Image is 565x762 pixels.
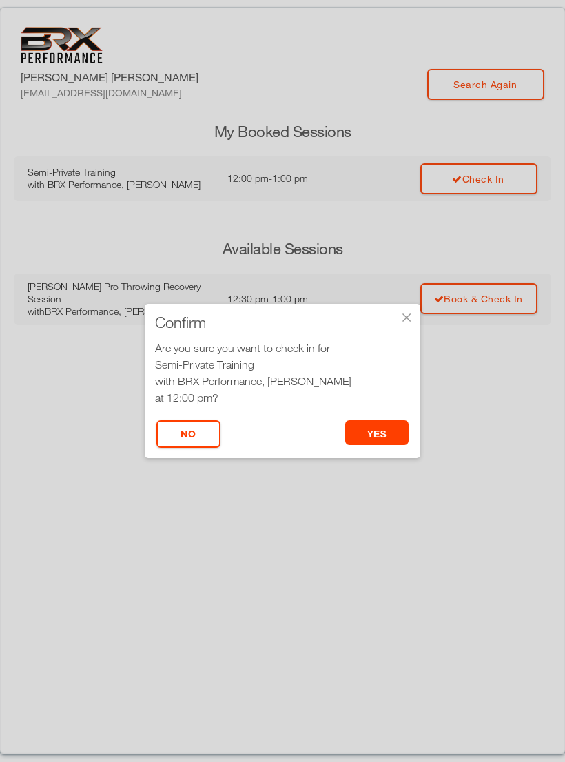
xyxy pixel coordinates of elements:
[155,316,206,329] span: Confirm
[345,420,409,445] button: yes
[155,373,410,389] div: with BRX Performance, [PERSON_NAME]
[156,420,220,448] button: No
[155,356,410,373] div: Semi-Private Training
[400,311,413,325] div: ×
[155,340,410,406] div: Are you sure you want to check in for at 12:00 pm?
